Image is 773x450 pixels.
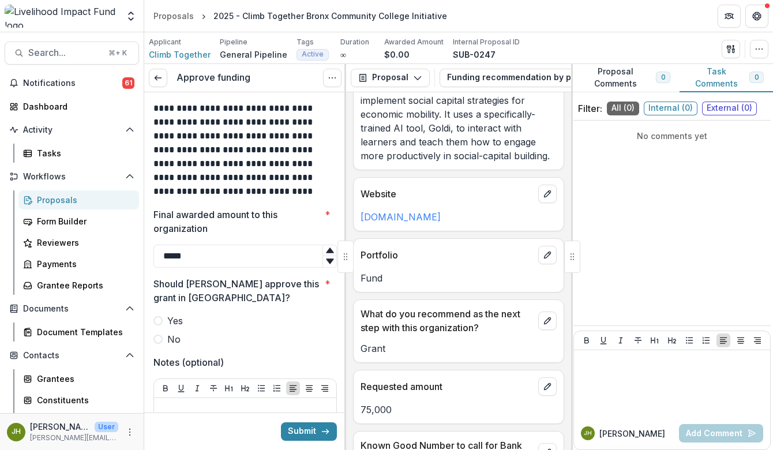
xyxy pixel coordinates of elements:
[538,185,557,203] button: edit
[361,307,534,335] p: What do you recommend as the next step with this organization?
[631,333,645,347] button: Strike
[5,346,139,365] button: Open Contacts
[599,427,665,440] p: [PERSON_NAME]
[302,381,316,395] button: Align Center
[361,342,557,355] p: Grant
[149,37,181,47] p: Applicant
[30,433,118,443] p: [PERSON_NAME][EMAIL_ADDRESS][DOMAIN_NAME]
[37,147,130,159] div: Tasks
[159,381,172,395] button: Bold
[37,279,130,291] div: Grantee Reports
[538,312,557,330] button: edit
[361,211,441,223] a: [DOMAIN_NAME]
[18,254,139,273] a: Payments
[30,421,90,433] p: [PERSON_NAME]
[149,7,452,24] nav: breadcrumb
[384,37,444,47] p: Awarded Amount
[538,246,557,264] button: edit
[538,377,557,396] button: edit
[680,64,773,92] button: Task Comments
[153,10,194,22] div: Proposals
[37,326,130,338] div: Document Templates
[149,48,211,61] a: Climb Together
[580,333,594,347] button: Bold
[361,66,557,163] p: Climb Together is a non-profit that helps education providers and organizations implement social ...
[361,248,534,262] p: Portfolio
[5,121,139,139] button: Open Activity
[23,304,121,314] span: Documents
[318,381,332,395] button: Align Right
[153,355,224,369] p: Notes (optional)
[220,37,247,47] p: Pipeline
[578,102,602,115] p: Filter:
[238,381,252,395] button: Heading 2
[18,369,139,388] a: Grantees
[755,73,759,81] span: 0
[340,37,369,47] p: Duration
[106,47,129,59] div: ⌘ + K
[751,333,764,347] button: Align Right
[5,74,139,92] button: Notifications61
[18,190,139,209] a: Proposals
[254,381,268,395] button: Bullet List
[122,77,134,89] span: 61
[37,394,130,406] div: Constituents
[222,381,236,395] button: Heading 1
[174,381,188,395] button: Underline
[5,42,139,65] button: Search...
[302,50,324,58] span: Active
[361,187,534,201] p: Website
[37,258,130,270] div: Payments
[665,333,679,347] button: Heading 2
[571,64,680,92] button: Proposal Comments
[18,233,139,252] a: Reviewers
[734,333,748,347] button: Align Center
[702,102,757,115] span: External ( 0 )
[167,314,183,328] span: Yes
[384,48,410,61] p: $0.00
[361,380,534,393] p: Requested amount
[361,271,557,285] p: Fund
[18,276,139,295] a: Grantee Reports
[190,381,204,395] button: Italicize
[37,373,130,385] div: Grantees
[340,48,346,61] p: ∞
[578,130,766,142] p: No comments yet
[23,100,130,112] div: Dashboard
[207,381,220,395] button: Strike
[18,412,139,431] a: Communications
[37,194,130,206] div: Proposals
[270,381,284,395] button: Ordered List
[453,37,520,47] p: Internal Proposal ID
[23,351,121,361] span: Contacts
[18,322,139,342] a: Document Templates
[123,5,139,28] button: Open entity switcher
[149,7,198,24] a: Proposals
[286,381,300,395] button: Align Left
[167,332,181,346] span: No
[28,47,102,58] span: Search...
[18,144,139,163] a: Tasks
[745,5,768,28] button: Get Help
[153,208,320,235] p: Final awarded amount to this organization
[661,73,665,81] span: 0
[18,391,139,410] a: Constituents
[453,48,496,61] p: SUB-0247
[679,424,763,442] button: Add Comment
[220,48,287,61] p: General Pipeline
[584,430,592,436] div: Jeremy Hockenstein
[37,215,130,227] div: Form Builder
[297,37,314,47] p: Tags
[23,78,122,88] span: Notifications
[699,333,713,347] button: Ordered List
[607,102,639,115] span: All ( 0 )
[644,102,697,115] span: Internal ( 0 )
[440,69,667,87] button: Funding recommendation by proposal owner
[123,425,137,439] button: More
[23,172,121,182] span: Workflows
[95,422,118,432] p: User
[716,333,730,347] button: Align Left
[323,69,342,87] button: Options
[596,333,610,347] button: Underline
